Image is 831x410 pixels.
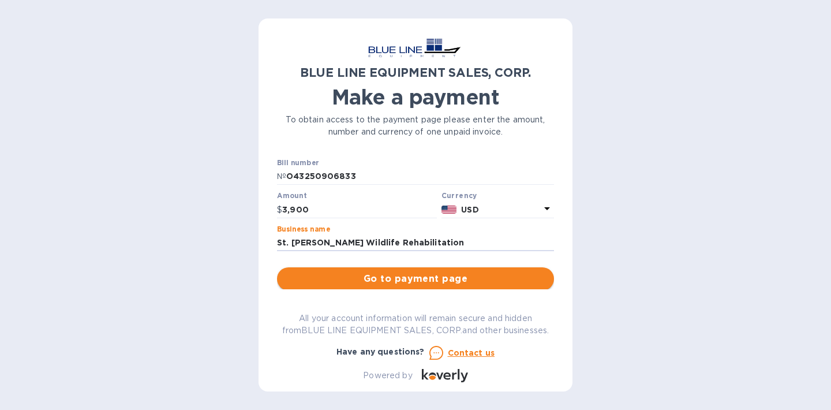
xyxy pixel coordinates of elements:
p: All your account information will remain secure and hidden from BLUE LINE EQUIPMENT SALES, CORP. ... [277,312,554,337]
b: Currency [441,191,477,200]
h1: Make a payment [277,85,554,109]
span: Go to payment page [286,272,545,286]
p: $ [277,204,282,216]
label: Business name [277,226,330,233]
b: USD [461,205,478,214]
input: Enter bill number [286,168,554,185]
p: № [277,170,286,182]
b: BLUE LINE EQUIPMENT SALES, CORP. [300,65,531,80]
input: 0.00 [282,201,437,218]
input: Enter business name [277,234,554,252]
button: Go to payment page [277,267,554,290]
label: Bill number [277,159,319,166]
label: Amount [277,193,306,200]
u: Contact us [448,348,495,357]
p: To obtain access to the payment page please enter the amount, number and currency of one unpaid i... [277,114,554,138]
p: Powered by [363,370,412,382]
b: Have any questions? [336,347,425,356]
img: USD [441,206,457,214]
